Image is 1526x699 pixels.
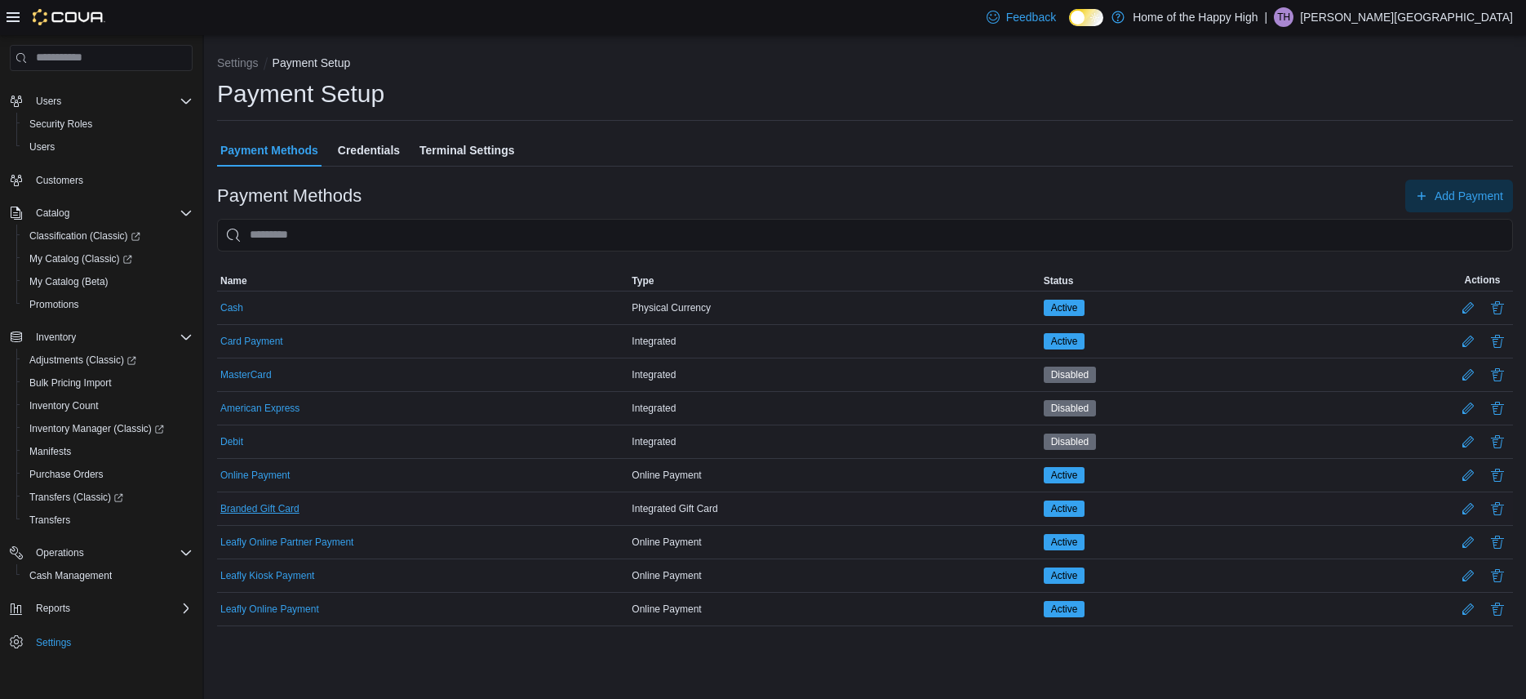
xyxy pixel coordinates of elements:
span: Active [1044,568,1085,584]
button: My Catalog (Beta) [16,270,199,293]
p: | [1264,7,1267,27]
span: Active [1044,467,1085,483]
button: Security Roles [16,113,199,136]
span: Classification (Classic) [23,226,193,246]
a: Classification (Classic) [23,226,147,246]
span: Terminal Settings [419,134,514,167]
span: Active [1051,602,1078,617]
a: Promotions [23,295,86,314]
button: American Express [220,403,299,414]
div: Online Payment [628,599,1040,619]
span: Feedback [1006,9,1056,25]
span: Disabled [1044,400,1097,416]
button: Manifests [16,440,199,463]
span: Bulk Pricing Import [29,376,112,390]
span: Disabled [1044,367,1097,383]
button: Reports [29,599,77,618]
span: Customers [29,170,193,190]
input: This is a search bar. As you type, the results lower in the page will automatically filter. [217,219,1513,252]
a: Inventory Manager (Classic) [16,417,199,440]
p: [PERSON_NAME][GEOGRAPHIC_DATA] [1300,7,1513,27]
button: Inventory [29,327,82,347]
span: Type [632,274,654,287]
button: Edit Payment Method [1455,295,1481,321]
span: Status [1044,274,1074,287]
span: Active [1044,300,1085,316]
button: Cash Management [16,564,199,587]
button: Operations [29,543,91,563]
div: Integrated [628,365,1040,385]
button: Delete Payment Method [1488,532,1507,552]
span: Purchase Orders [23,465,193,484]
span: Bulk Pricing Import [23,373,193,393]
button: Edit Payment Method [1455,596,1481,622]
button: Bulk Pricing Import [16,372,199,394]
span: Users [29,140,55,154]
span: Active [1044,534,1085,550]
span: Purchase Orders [29,468,104,481]
span: Transfers (Classic) [29,491,123,504]
nav: Complex example [10,74,193,697]
button: Edit Payment Method [1455,529,1481,555]
button: Leafly Kiosk Payment [220,570,314,581]
span: Disabled [1044,434,1097,450]
button: Delete Payment Method [1488,365,1507,385]
span: My Catalog (Beta) [23,272,193,292]
a: Transfers (Classic) [23,488,130,507]
button: Catalog [29,203,76,223]
button: Payment Setup [273,56,351,69]
h3: Payment Methods [217,186,362,206]
button: Debit [220,436,243,447]
span: Active [1051,568,1078,583]
a: Bulk Pricing Import [23,373,118,393]
a: Inventory Manager (Classic) [23,419,171,439]
button: Add Payment [1405,180,1513,212]
span: Promotions [29,298,79,311]
button: Leafly Online Payment [220,603,319,615]
a: Inventory Count [23,396,105,416]
a: Users [23,137,61,157]
span: Cash Management [23,566,193,585]
button: Operations [3,541,199,564]
span: Active [1051,501,1078,516]
span: Active [1051,301,1078,315]
button: Leafly Online Partner Payment [220,536,353,548]
button: Settings [3,630,199,653]
a: Security Roles [23,114,99,134]
span: My Catalog (Beta) [29,275,109,288]
button: Edit Payment Method [1455,462,1481,488]
span: Inventory Count [23,396,193,416]
div: Integrated Gift Card [628,499,1040,519]
a: My Catalog (Classic) [23,249,139,269]
button: Users [3,90,199,113]
span: Inventory [36,331,76,344]
span: Transfers (Classic) [23,488,193,507]
button: Delete Payment Method [1488,566,1507,585]
a: Feedback [980,1,1062,33]
span: Inventory Count [29,399,99,412]
p: Home of the Happy High [1133,7,1258,27]
span: Active [1044,501,1085,517]
button: Inventory [3,326,199,349]
button: Reports [3,597,199,620]
button: Status [1040,271,1452,291]
div: Online Payment [628,566,1040,585]
button: Edit Payment Method [1455,496,1481,522]
button: Type [628,271,1040,291]
a: Transfers (Classic) [16,486,199,509]
a: Customers [29,171,90,190]
a: Adjustments (Classic) [23,350,143,370]
button: Edit Payment Method [1455,429,1481,455]
button: Settings [217,56,259,69]
span: Operations [36,546,84,559]
span: Active [1044,601,1085,617]
div: Online Payment [628,532,1040,552]
span: Settings [36,636,71,649]
a: Purchase Orders [23,465,110,484]
span: Users [29,91,193,111]
span: Catalog [29,203,193,223]
h1: Payment Setup [217,78,384,110]
span: Inventory Manager (Classic) [29,422,164,435]
span: TH [1277,7,1290,27]
span: Payment Methods [220,134,318,167]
